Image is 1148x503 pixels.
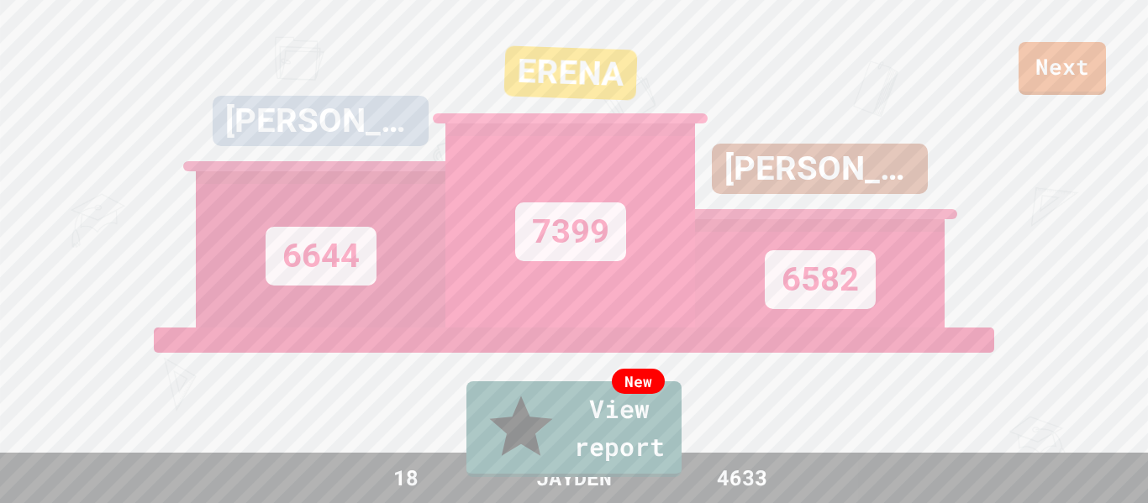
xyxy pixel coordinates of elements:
div: ERENA [504,45,638,100]
a: View report [466,381,682,477]
div: [PERSON_NAME] [712,144,928,194]
a: Next [1019,42,1106,95]
div: New [612,369,665,394]
div: 6582 [765,250,876,309]
div: [PERSON_NAME] [213,96,429,146]
div: 7399 [515,202,626,261]
div: 6644 [266,227,377,286]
